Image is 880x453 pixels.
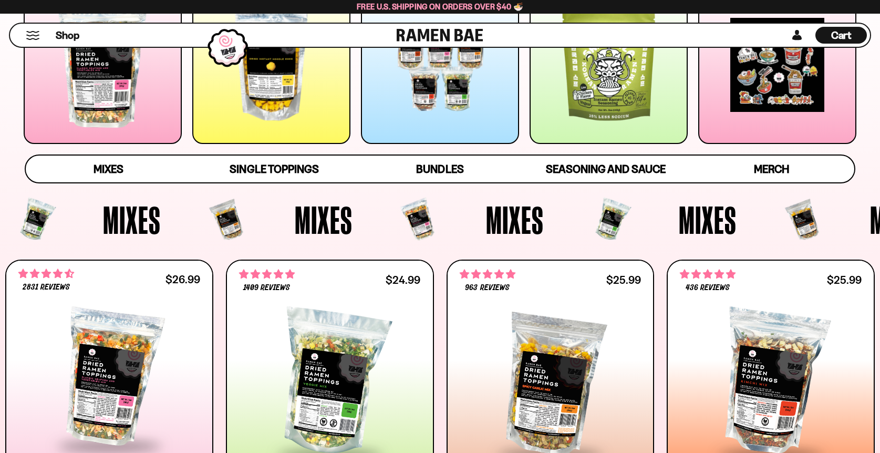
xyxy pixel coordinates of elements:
[23,283,70,292] span: 2831 reviews
[689,156,854,182] a: Merch
[295,200,353,239] span: Mixes
[18,267,74,281] span: 4.68 stars
[165,274,200,284] div: $26.99
[679,200,737,239] span: Mixes
[486,200,544,239] span: Mixes
[523,156,688,182] a: Seasoning and Sauce
[827,275,862,285] div: $25.99
[686,284,730,292] span: 436 reviews
[94,162,123,176] span: Mixes
[56,28,79,43] span: Shop
[754,162,789,176] span: Merch
[465,284,509,292] span: 963 reviews
[460,267,515,281] span: 4.75 stars
[606,275,641,285] div: $25.99
[103,200,161,239] span: Mixes
[815,24,867,47] div: Cart
[56,27,79,44] a: Shop
[416,162,463,176] span: Bundles
[26,156,191,182] a: Mixes
[357,156,523,182] a: Bundles
[243,284,290,292] span: 1409 reviews
[831,29,852,42] span: Cart
[386,275,420,285] div: $24.99
[26,31,40,40] button: Mobile Menu Trigger
[680,267,736,281] span: 4.76 stars
[357,2,523,12] span: Free U.S. Shipping on Orders over $40 🍜
[239,267,295,281] span: 4.76 stars
[191,156,357,182] a: Single Toppings
[546,162,665,176] span: Seasoning and Sauce
[230,162,318,176] span: Single Toppings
